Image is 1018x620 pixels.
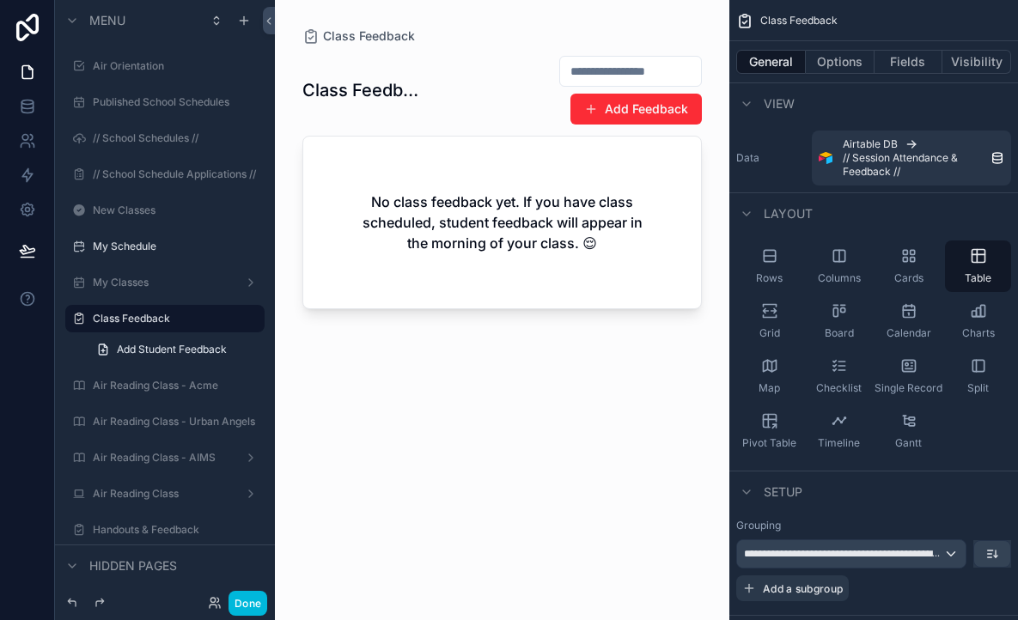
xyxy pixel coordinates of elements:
[875,50,943,74] button: Fields
[89,12,125,29] span: Menu
[93,312,254,325] label: Class Feedback
[742,436,796,450] span: Pivot Table
[764,205,813,222] span: Layout
[942,50,1011,74] button: Visibility
[736,575,849,601] button: Add a subgroup
[806,350,872,402] button: Checklist
[93,451,230,465] label: Air Reading Class - AIMS
[825,326,854,340] span: Board
[967,381,989,395] span: Split
[843,137,898,151] span: Airtable DB
[736,151,805,165] label: Data
[93,204,254,217] label: New Classes
[93,379,254,392] label: Air Reading Class - Acme
[93,131,254,145] label: // School Schedules //
[818,436,860,450] span: Timeline
[759,381,780,395] span: Map
[945,295,1011,347] button: Charts
[93,523,254,537] label: Handouts & Feedback
[895,436,922,450] span: Gantt
[875,240,942,292] button: Cards
[945,350,1011,402] button: Split
[875,350,942,402] button: Single Record
[93,276,230,289] label: My Classes
[736,240,802,292] button: Rows
[806,50,875,74] button: Options
[93,167,256,181] label: // School Schedule Applications //
[819,151,832,165] img: Airtable Logo
[764,483,802,501] span: Setup
[764,95,795,112] span: View
[812,131,1011,185] a: Airtable DB// Session Attendance & Feedback //
[875,295,942,347] button: Calendar
[736,50,806,74] button: General
[93,59,254,73] label: Air Orientation
[894,271,924,285] span: Cards
[93,487,230,501] label: Air Reading Class
[887,326,931,340] span: Calendar
[89,557,177,574] span: Hidden pages
[117,343,227,356] span: Add Student Feedback
[945,240,1011,292] button: Table
[965,271,991,285] span: Table
[806,405,872,457] button: Timeline
[86,336,265,363] a: Add Student Feedback
[736,295,802,347] button: Grid
[875,405,942,457] button: Gantt
[816,381,862,395] span: Checklist
[93,240,254,253] label: My Schedule
[229,591,267,616] button: Done
[736,519,781,532] label: Grouping
[736,405,802,457] button: Pivot Table
[93,95,254,109] label: Published School Schedules
[806,295,872,347] button: Board
[875,381,942,395] span: Single Record
[93,415,255,429] label: Air Reading Class - Urban Angels
[818,271,861,285] span: Columns
[756,271,783,285] span: Rows
[759,326,780,340] span: Grid
[806,240,872,292] button: Columns
[760,14,838,27] span: Class Feedback
[763,582,843,595] span: Add a subgroup
[962,326,995,340] span: Charts
[843,151,991,179] span: // Session Attendance & Feedback //
[736,350,802,402] button: Map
